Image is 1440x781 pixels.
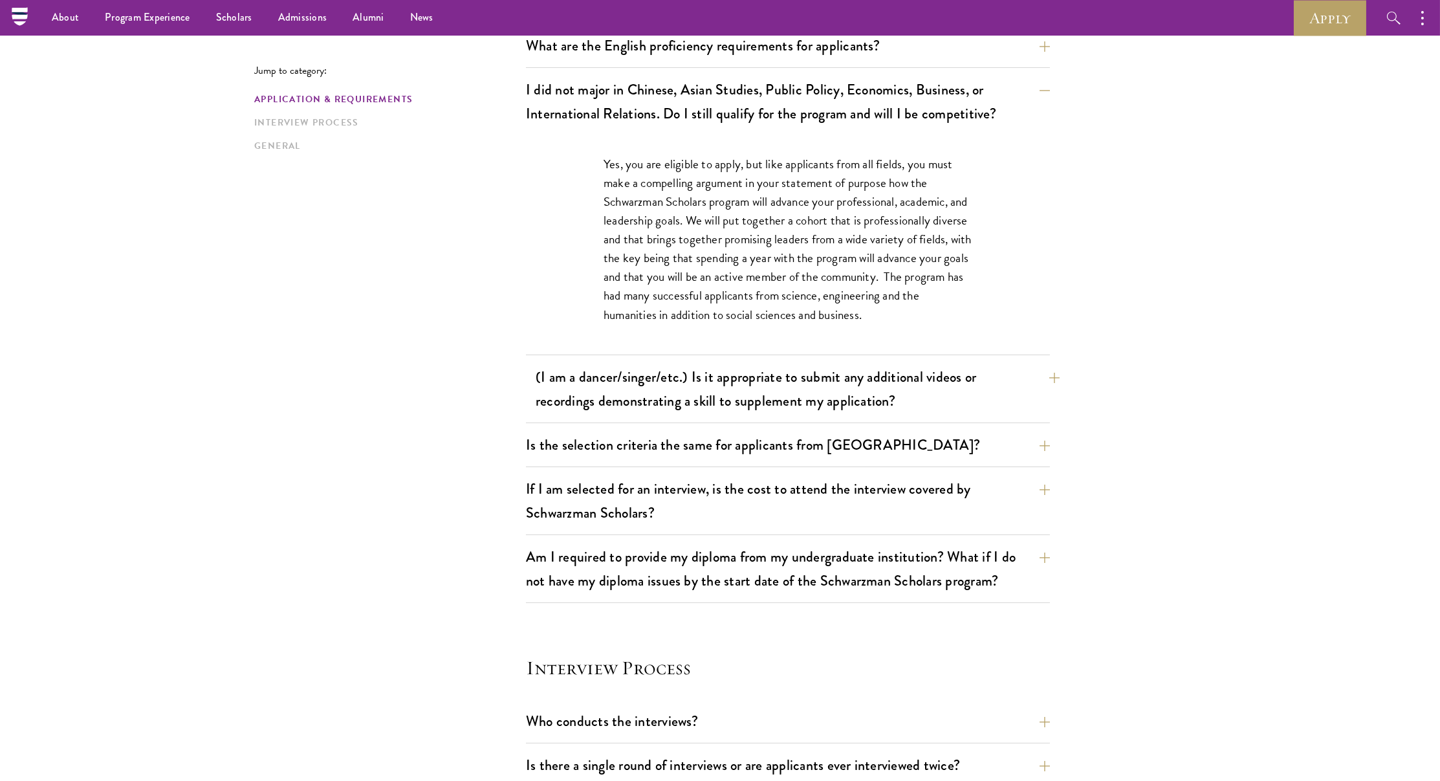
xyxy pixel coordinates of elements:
a: Interview Process [254,116,518,129]
button: What are the English proficiency requirements for applicants? [526,31,1050,60]
button: Is the selection criteria the same for applicants from [GEOGRAPHIC_DATA]? [526,430,1050,459]
button: If I am selected for an interview, is the cost to attend the interview covered by Schwarzman Scho... [526,474,1050,527]
a: General [254,139,518,153]
button: Is there a single round of interviews or are applicants ever interviewed twice? [526,751,1050,780]
p: Jump to category: [254,65,526,76]
p: Yes, you are eligible to apply, but like applicants from all fields, you must make a compelling a... [604,155,972,324]
button: Am I required to provide my diploma from my undergraduate institution? What if I do not have my d... [526,542,1050,595]
button: I did not major in Chinese, Asian Studies, Public Policy, Economics, Business, or International R... [526,75,1050,128]
h4: Interview Process [526,655,1050,681]
button: Who conducts the interviews? [526,707,1050,736]
button: (I am a dancer/singer/etc.) Is it appropriate to submit any additional videos or recordings demon... [536,362,1060,415]
a: Application & Requirements [254,93,518,106]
